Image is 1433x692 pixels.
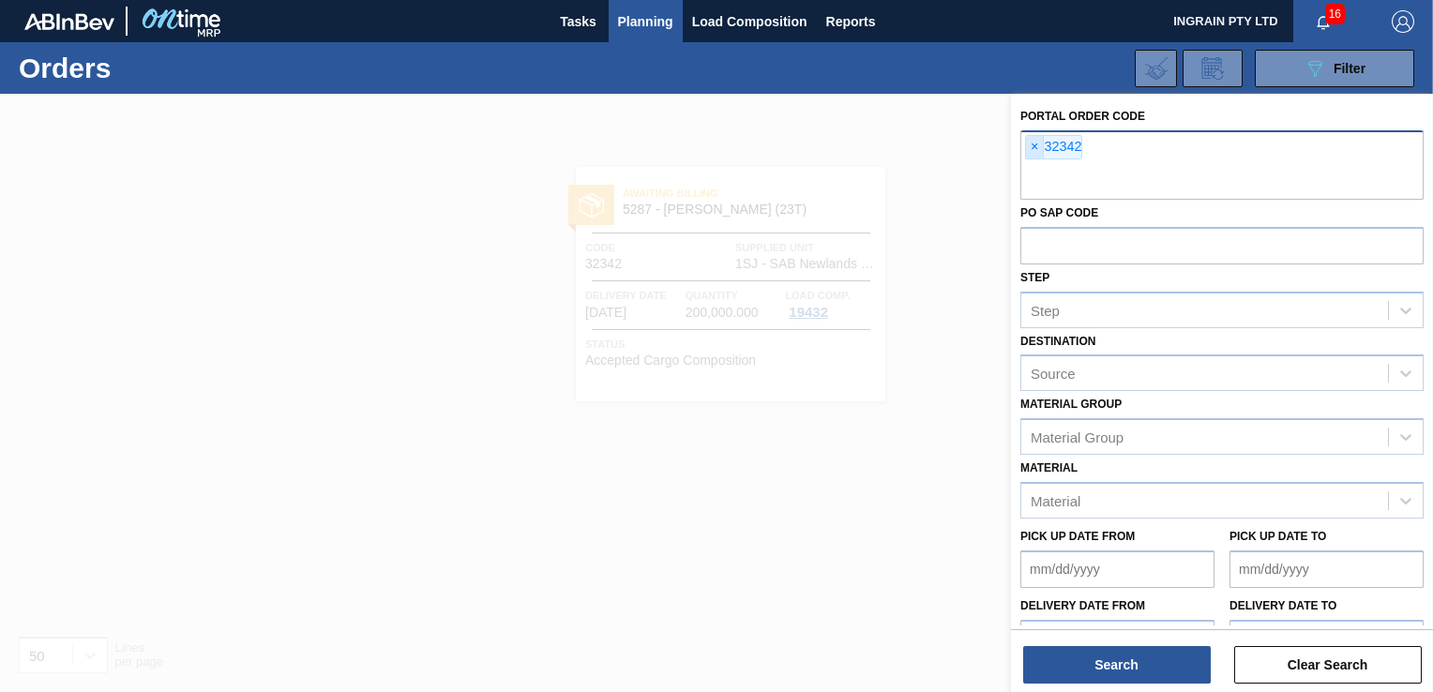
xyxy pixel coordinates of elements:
[24,13,114,30] img: TNhmsLtSVTkK8tSr43FrP2fwEKptu5GPRR3wAAAABJRU5ErkJggg==
[1031,366,1076,382] div: Source
[1325,4,1345,24] span: 16
[558,10,599,33] span: Tasks
[1255,50,1414,87] button: Filter
[1020,550,1214,588] input: mm/dd/yyyy
[1020,206,1098,219] label: PO SAP Code
[1293,8,1353,35] button: Notifications
[1020,461,1078,474] label: Material
[1025,135,1082,159] div: 32342
[1229,599,1336,612] label: Delivery Date to
[1334,61,1365,76] span: Filter
[1392,10,1414,33] img: Logout
[1183,50,1243,87] div: Order Review Request
[692,10,807,33] span: Load Composition
[1135,50,1177,87] div: Import Order Negotiation
[1020,599,1145,612] label: Delivery Date from
[1026,136,1044,158] span: ×
[1020,110,1145,123] label: Portal Order Code
[1020,530,1135,543] label: Pick up Date from
[1031,429,1124,445] div: Material Group
[1020,271,1049,284] label: Step
[1229,550,1424,588] input: mm/dd/yyyy
[1229,620,1424,657] input: mm/dd/yyyy
[1020,620,1214,657] input: mm/dd/yyyy
[1031,302,1060,318] div: Step
[1020,335,1095,348] label: Destination
[618,10,673,33] span: Planning
[1031,492,1080,508] div: Material
[1229,530,1326,543] label: Pick up Date to
[826,10,876,33] span: Reports
[19,57,288,79] h1: Orders
[1020,398,1122,411] label: Material Group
